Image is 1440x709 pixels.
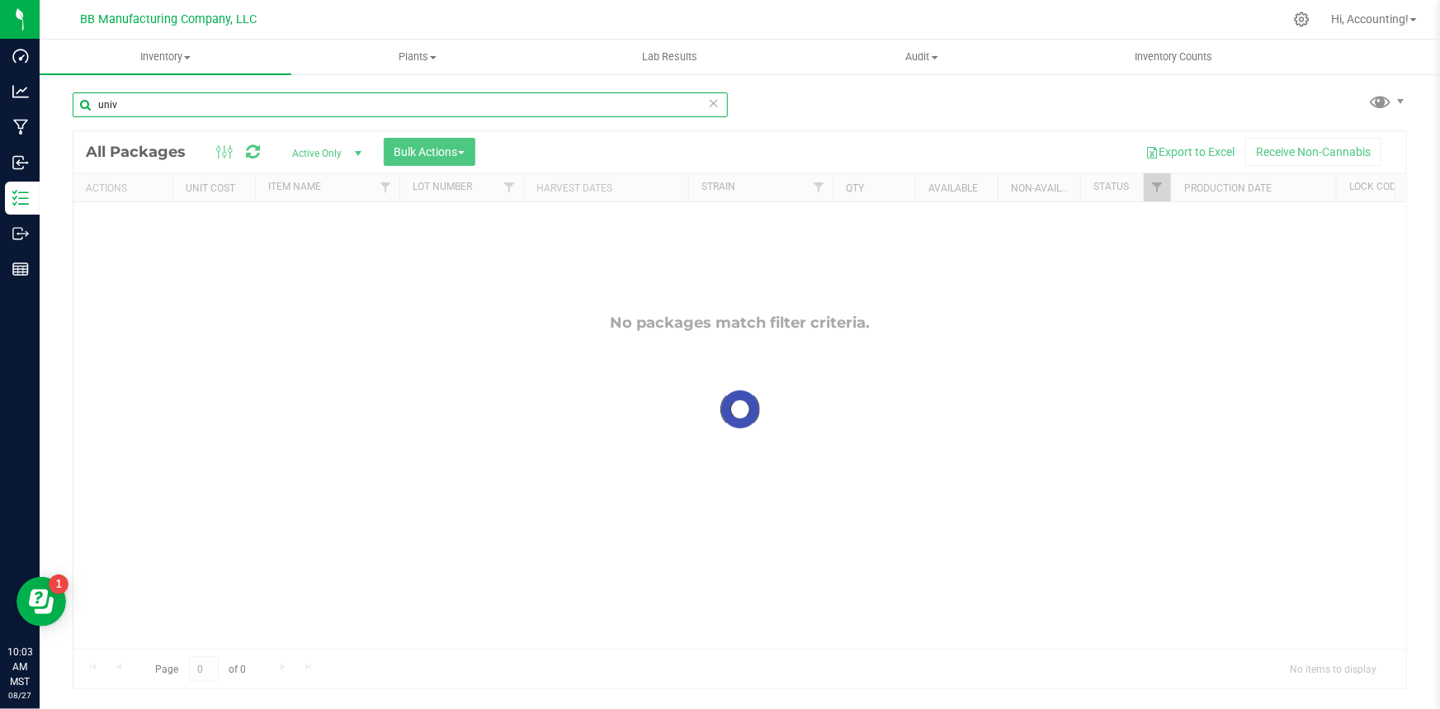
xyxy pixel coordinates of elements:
[12,83,29,100] inline-svg: Analytics
[544,40,796,74] a: Lab Results
[73,92,728,117] input: Search Package ID, Item Name, SKU, Lot or Part Number...
[7,689,32,702] p: 08/27
[620,50,720,64] span: Lab Results
[1291,12,1312,27] div: Manage settings
[1113,50,1235,64] span: Inventory Counts
[1048,40,1300,74] a: Inventory Counts
[12,119,29,135] inline-svg: Manufacturing
[40,40,291,74] a: Inventory
[12,261,29,277] inline-svg: Reports
[708,92,720,114] span: Clear
[17,577,66,626] iframe: Resource center
[796,50,1046,64] span: Audit
[7,645,32,689] p: 10:03 AM MST
[12,48,29,64] inline-svg: Dashboard
[49,574,68,594] iframe: Resource center unread badge
[12,225,29,242] inline-svg: Outbound
[796,40,1047,74] a: Audit
[80,12,257,26] span: BB Manufacturing Company, LLC
[291,40,543,74] a: Plants
[40,50,291,64] span: Inventory
[12,154,29,171] inline-svg: Inbound
[1331,12,1409,26] span: Hi, Accounting!
[12,190,29,206] inline-svg: Inventory
[292,50,542,64] span: Plants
